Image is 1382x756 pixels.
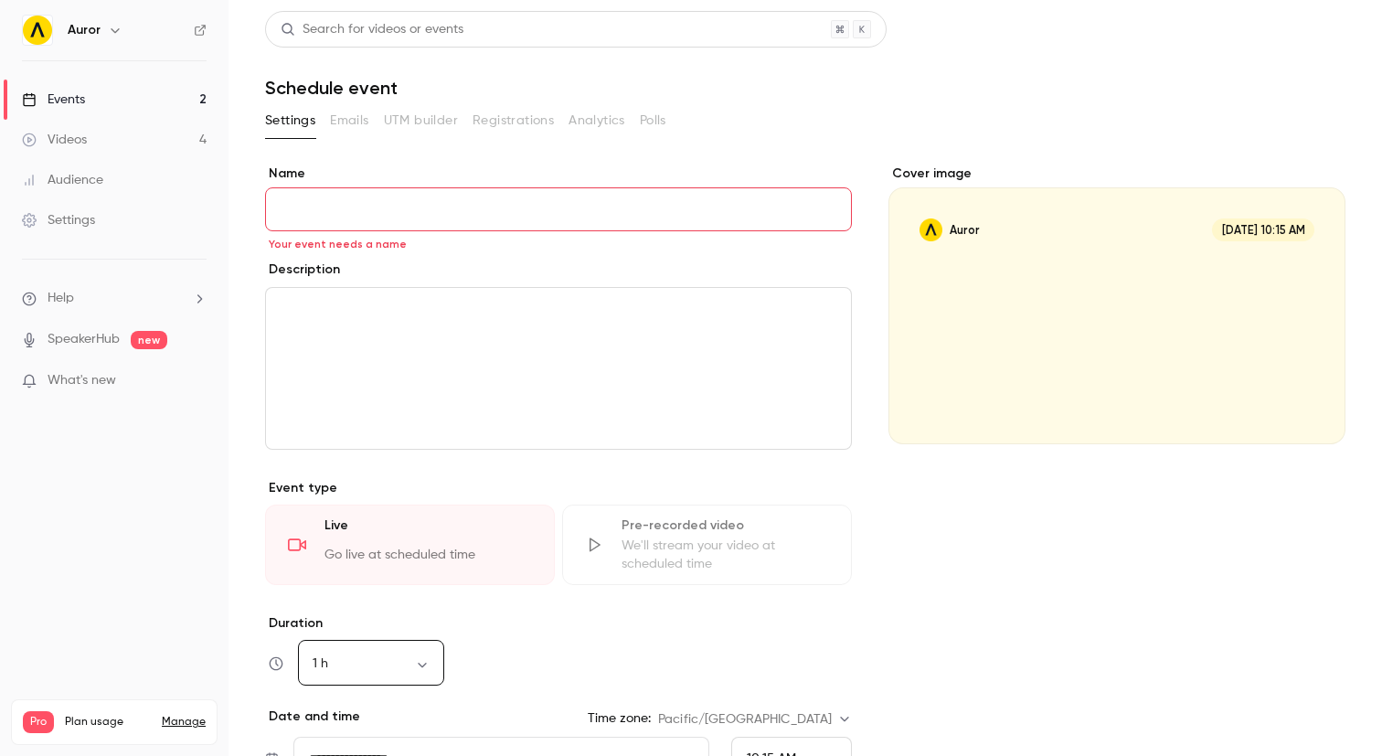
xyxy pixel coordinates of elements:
[266,288,851,449] div: editor
[562,505,852,585] div: Pre-recorded videoWe'll stream your video at scheduled time
[265,287,852,450] section: description
[298,655,444,673] div: 1 h
[588,709,651,728] label: Time zone:
[265,106,315,135] button: Settings
[265,505,555,585] div: LiveGo live at scheduled time
[473,112,554,131] span: Registrations
[48,330,120,349] a: SpeakerHub
[265,77,1345,99] h1: Schedule event
[185,373,207,389] iframe: Noticeable Trigger
[265,261,340,279] label: Description
[281,20,463,39] div: Search for videos or events
[269,237,407,251] span: Your event needs a name
[48,371,116,390] span: What's new
[23,711,54,733] span: Pro
[23,16,52,45] img: Auror
[162,715,206,729] a: Manage
[569,112,625,131] span: Analytics
[22,211,95,229] div: Settings
[888,165,1345,444] section: Cover image
[640,112,666,131] span: Polls
[324,546,532,573] div: Go live at scheduled time
[384,112,458,131] span: UTM builder
[622,537,829,573] div: We'll stream your video at scheduled time
[324,516,532,544] div: Live
[265,614,852,633] label: Duration
[48,289,74,308] span: Help
[265,479,852,497] p: Event type
[22,131,87,149] div: Videos
[22,91,85,109] div: Events
[622,516,829,535] div: Pre-recorded video
[265,165,852,183] label: Name
[265,708,360,726] p: Date and time
[330,112,368,131] span: Emails
[68,21,101,39] h6: Auror
[888,165,1345,183] label: Cover image
[65,715,151,729] span: Plan usage
[658,710,852,729] div: Pacific/[GEOGRAPHIC_DATA]
[131,331,167,349] span: new
[22,171,103,189] div: Audience
[22,289,207,308] li: help-dropdown-opener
